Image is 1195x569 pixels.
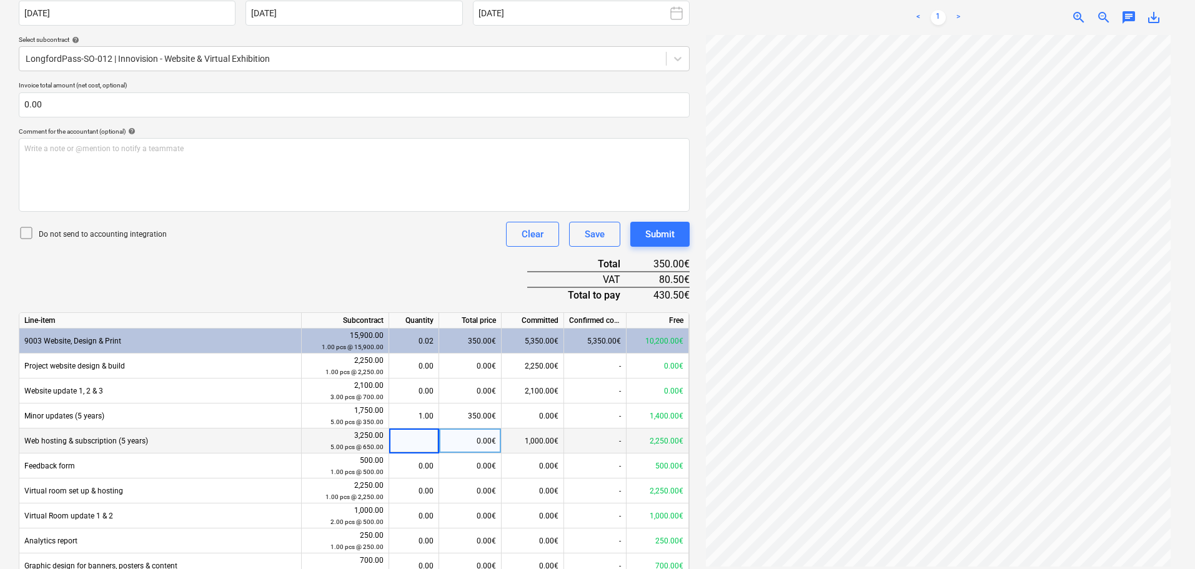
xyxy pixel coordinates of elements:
span: zoom_in [1071,10,1086,25]
div: 15,900.00 [307,330,384,353]
span: Feedback form [24,462,75,470]
div: 5,350.00€ [502,329,564,354]
div: Submit [645,226,675,242]
input: Invoice total amount (net cost, optional) [19,92,690,117]
div: 0.00€ [502,503,564,528]
button: Clear [506,222,559,247]
div: Committed [502,313,564,329]
div: 1,000.00€ [627,503,689,528]
div: 0.00€ [502,453,564,478]
span: 9003 Website, Design & Print [24,337,121,345]
div: 500.00€ [627,453,689,478]
div: 250.00€ [627,528,689,553]
div: 250.00 [307,530,384,553]
div: 430.50€ [640,287,690,302]
div: - [564,503,627,528]
span: save_alt [1146,10,1161,25]
div: 5,350.00€ [564,329,627,354]
a: Next page [951,10,966,25]
div: 1,000.00€ [502,428,564,453]
div: Line-item [19,313,302,329]
div: 10,200.00€ [627,329,689,354]
span: help [69,36,79,44]
p: Invoice total amount (net cost, optional) [19,81,690,92]
div: 0.00 [394,379,434,403]
div: 0.02 [394,329,434,354]
div: 0.00€ [502,528,564,553]
div: 0.00€ [627,379,689,403]
button: Submit [630,222,690,247]
div: 80.50€ [640,272,690,287]
div: 0.00 [394,354,434,379]
span: Minor updates (5 years) [24,412,104,420]
small: 2.00 pcs @ 500.00 [330,518,384,525]
div: 2,250.00€ [627,478,689,503]
div: Total price [439,313,502,329]
span: help [126,127,136,135]
div: 0.00€ [439,354,502,379]
small: 5.00 pcs @ 650.00 [330,443,384,450]
div: - [564,403,627,428]
span: Virtual room set up & hosting [24,487,123,495]
span: Virtual Room update 1 & 2 [24,512,113,520]
a: Page 1 is your current page [931,10,946,25]
div: Comment for the accountant (optional) [19,127,690,136]
div: 2,250.00€ [502,354,564,379]
div: 2,250.00 [307,480,384,503]
span: Website update 1, 2 & 3 [24,387,103,395]
div: 1,000.00 [307,505,384,528]
a: Previous page [911,10,926,25]
span: Project website design & build [24,362,125,370]
div: 1,400.00€ [627,403,689,428]
div: 2,100.00€ [502,379,564,403]
div: 350.00€ [439,403,502,428]
div: 0.00€ [439,428,502,453]
p: Do not send to accounting integration [39,229,167,240]
span: chat [1121,10,1136,25]
div: 2,250.00€ [627,428,689,453]
div: Total to pay [527,287,640,302]
div: 350.00€ [439,329,502,354]
div: 0.00 [394,478,434,503]
div: 0.00 [394,453,434,478]
div: - [564,379,627,403]
div: 3,250.00 [307,430,384,453]
small: 3.00 pcs @ 700.00 [330,393,384,400]
div: 0.00€ [502,403,564,428]
div: Clear [522,226,543,242]
div: Quantity [389,313,439,329]
div: 500.00 [307,455,384,478]
small: 1.00 pcs @ 500.00 [330,468,384,475]
div: Free [627,313,689,329]
div: 2,250.00 [307,355,384,378]
div: 0.00€ [439,379,502,403]
button: Save [569,222,620,247]
div: - [564,478,627,503]
div: 1,750.00 [307,405,384,428]
small: 1.00 pcs @ 250.00 [330,543,384,550]
span: zoom_out [1096,10,1111,25]
div: - [564,428,627,453]
input: Invoice date not specified [19,1,236,26]
div: 2,100.00 [307,380,384,403]
div: 0.00€ [627,354,689,379]
div: Confirmed costs [564,313,627,329]
small: 1.00 pcs @ 2,250.00 [325,493,384,500]
input: Due date not specified [245,1,462,26]
div: 350.00€ [640,257,690,272]
small: 1.00 pcs @ 2,250.00 [325,369,384,375]
iframe: Chat Widget [1133,509,1195,569]
div: Select subcontract [19,36,690,44]
div: 0.00€ [502,478,564,503]
div: - [564,528,627,553]
small: 1.00 pcs @ 15,900.00 [322,344,384,350]
div: 0.00€ [439,453,502,478]
div: VAT [527,272,640,287]
div: Save [585,226,605,242]
div: Subcontract [302,313,389,329]
div: 0.00 [394,503,434,528]
span: Analytics report [24,537,77,545]
div: 1.00 [394,403,434,428]
div: Total [527,257,640,272]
